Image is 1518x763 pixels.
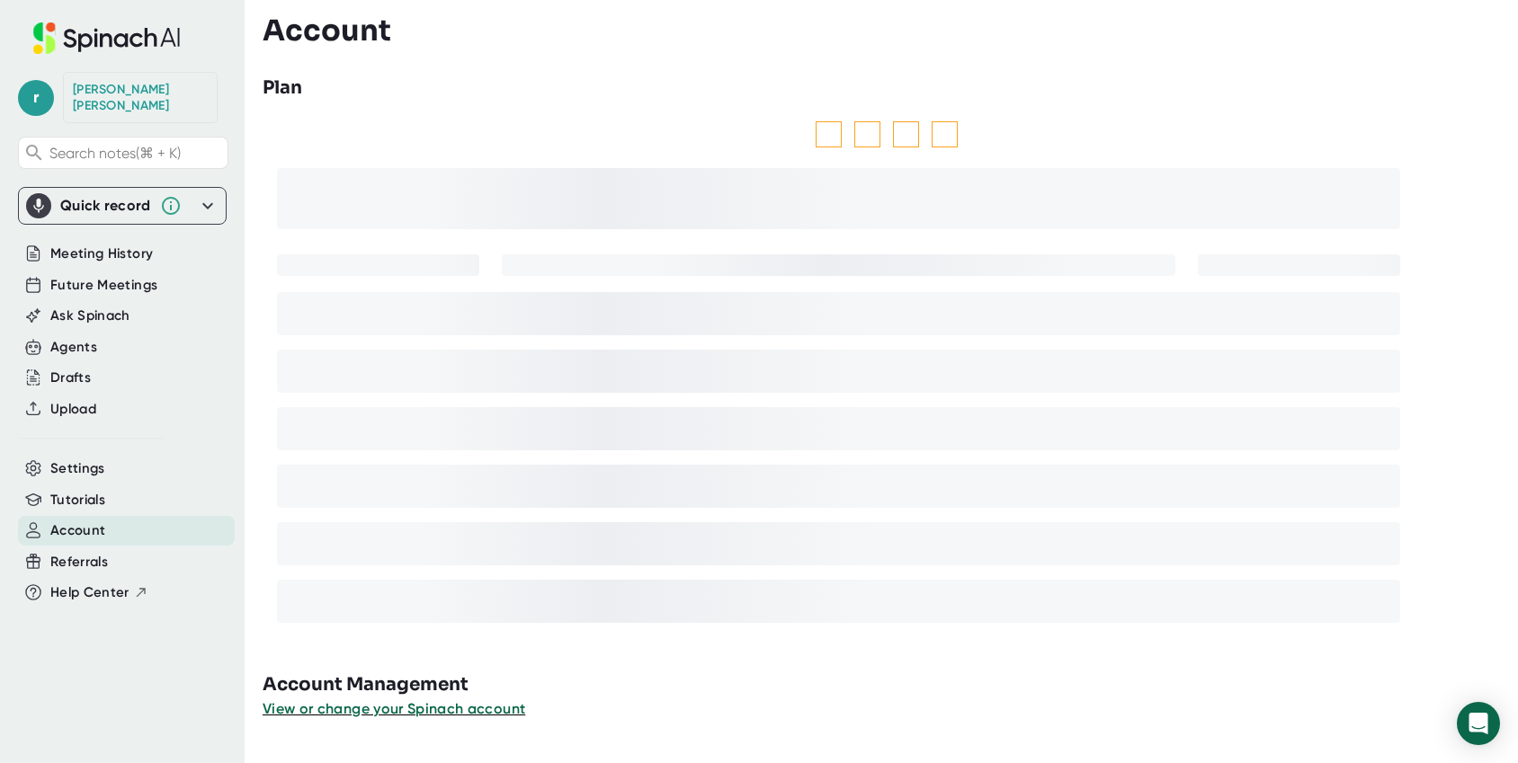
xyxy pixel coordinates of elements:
button: Settings [50,458,105,479]
span: Help Center [50,582,129,603]
div: Quick record [26,188,219,224]
button: Meeting History [50,244,153,264]
button: Account [50,520,105,541]
h3: Account Management [263,671,1518,698]
span: Search notes (⌘ + K) [49,145,181,162]
button: Agents [50,337,97,358]
div: Ryan Smith [73,82,208,113]
div: Open Intercom Messenger [1457,702,1500,745]
button: Help Center [50,582,148,603]
span: r [18,80,54,116]
button: Ask Spinach [50,306,130,326]
button: Referrals [50,552,108,572]
span: View or change your Spinach account [263,700,525,717]
button: Upload [50,399,96,420]
h3: Plan [263,75,302,102]
h3: Account [263,13,391,48]
button: Drafts [50,368,91,388]
button: Future Meetings [50,275,157,296]
button: Tutorials [50,490,105,510]
div: Quick record [60,197,151,215]
button: View or change your Spinach account [263,698,525,720]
